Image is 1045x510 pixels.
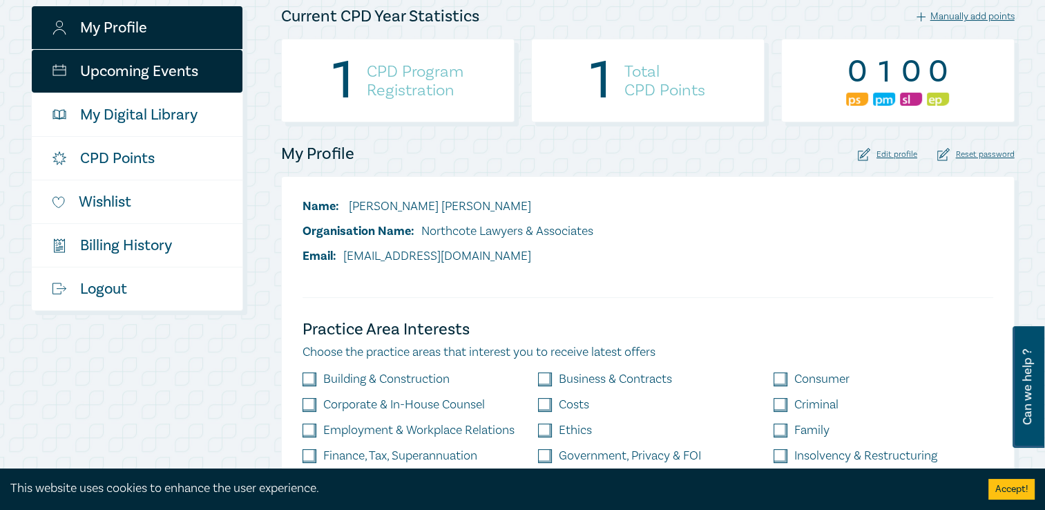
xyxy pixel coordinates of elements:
div: Manually add points [917,10,1015,23]
span: Can we help ? [1021,334,1034,440]
a: My Profile [32,6,242,49]
span: Organisation Name: [303,223,414,239]
label: Family [794,424,830,437]
tspan: $ [55,241,58,247]
div: Edit profile [858,148,917,161]
label: Consumer [794,372,850,386]
div: This website uses cookies to enhance the user experience. [10,480,968,498]
div: 1 [873,54,895,90]
label: Criminal [794,398,838,412]
li: Northcote Lawyers & Associates [303,223,593,240]
h4: Current CPD Year Statistics [281,6,479,28]
a: My Digital Library [32,93,242,136]
span: Email: [303,248,336,264]
h4: CPD Program Registration [367,62,463,100]
label: Corporate & In-House Counsel [323,398,485,412]
div: Reset password [937,148,1015,161]
div: 0 [846,54,868,90]
button: Accept cookies [988,479,1035,500]
a: Logout [32,267,242,310]
p: Choose the practice areas that interest you to receive latest offers [303,343,993,361]
h4: My Profile [281,143,354,165]
div: 0 [927,54,949,90]
a: Wishlist [32,180,242,223]
span: Name: [303,198,339,214]
a: CPD Points [32,137,242,180]
li: [PERSON_NAME] [PERSON_NAME] [303,198,593,216]
img: Professional Skills [846,93,868,106]
label: Employment & Workplace Relations [323,424,515,437]
a: Upcoming Events [32,50,242,93]
label: Building & Construction [323,372,450,386]
div: 1 [332,63,353,99]
img: Substantive Law [900,93,922,106]
img: Ethics & Professional Responsibility [927,93,949,106]
img: Practice Management & Business Skills [873,93,895,106]
label: Government, Privacy & FOI [559,449,701,463]
label: Insolvency & Restructuring [794,449,937,463]
label: Business & Contracts [559,372,672,386]
label: Finance, Tax, Superannuation [323,449,477,463]
label: Costs [559,398,589,412]
div: 1 [590,63,611,99]
h4: Total CPD Points [624,62,705,100]
li: [EMAIL_ADDRESS][DOMAIN_NAME] [303,247,593,265]
a: $Billing History [32,224,242,267]
div: 0 [900,54,922,90]
label: Ethics [559,424,592,437]
h4: Practice Area Interests [303,319,993,341]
